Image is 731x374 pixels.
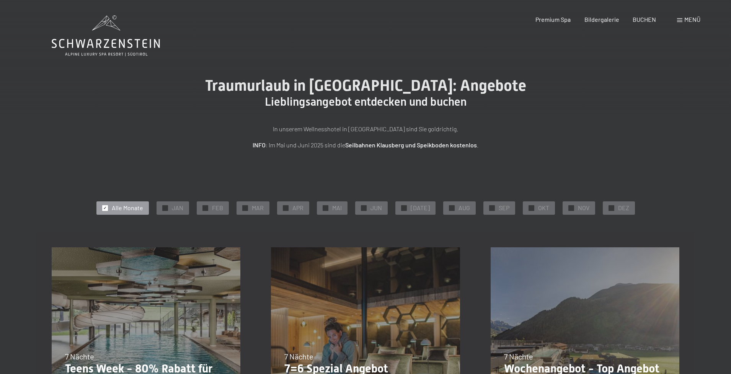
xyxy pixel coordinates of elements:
[112,204,143,212] span: Alle Monate
[253,141,266,149] strong: INFO
[345,141,477,149] strong: Seilbahnen Klausberg und Speikboden kostenlos
[265,95,467,108] span: Lieblingsangebot entdecken und buchen
[684,16,700,23] span: Menü
[490,205,493,211] span: ✓
[362,205,365,211] span: ✓
[584,16,619,23] a: Bildergalerie
[411,204,430,212] span: [DATE]
[65,352,94,361] span: 7 Nächte
[578,204,589,212] span: NOV
[204,205,207,211] span: ✓
[243,205,246,211] span: ✓
[212,204,223,212] span: FEB
[538,204,549,212] span: OKT
[610,205,613,211] span: ✓
[450,205,453,211] span: ✓
[618,204,629,212] span: DEZ
[174,140,557,150] p: : Im Mai und Juni 2025 sind die .
[633,16,656,23] a: BUCHEN
[499,204,509,212] span: SEP
[530,205,533,211] span: ✓
[174,124,557,134] p: In unserem Wellnesshotel in [GEOGRAPHIC_DATA] sind Sie goldrichtig.
[172,204,183,212] span: JAN
[332,204,342,212] span: MAI
[163,205,166,211] span: ✓
[205,77,526,95] span: Traumurlaub in [GEOGRAPHIC_DATA]: Angebote
[284,352,313,361] span: 7 Nächte
[252,204,264,212] span: MAR
[103,205,106,211] span: ✓
[402,205,405,211] span: ✓
[504,352,533,361] span: 7 Nächte
[569,205,573,211] span: ✓
[370,204,382,212] span: JUN
[284,205,287,211] span: ✓
[535,16,571,23] a: Premium Spa
[459,204,470,212] span: AUG
[292,204,303,212] span: APR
